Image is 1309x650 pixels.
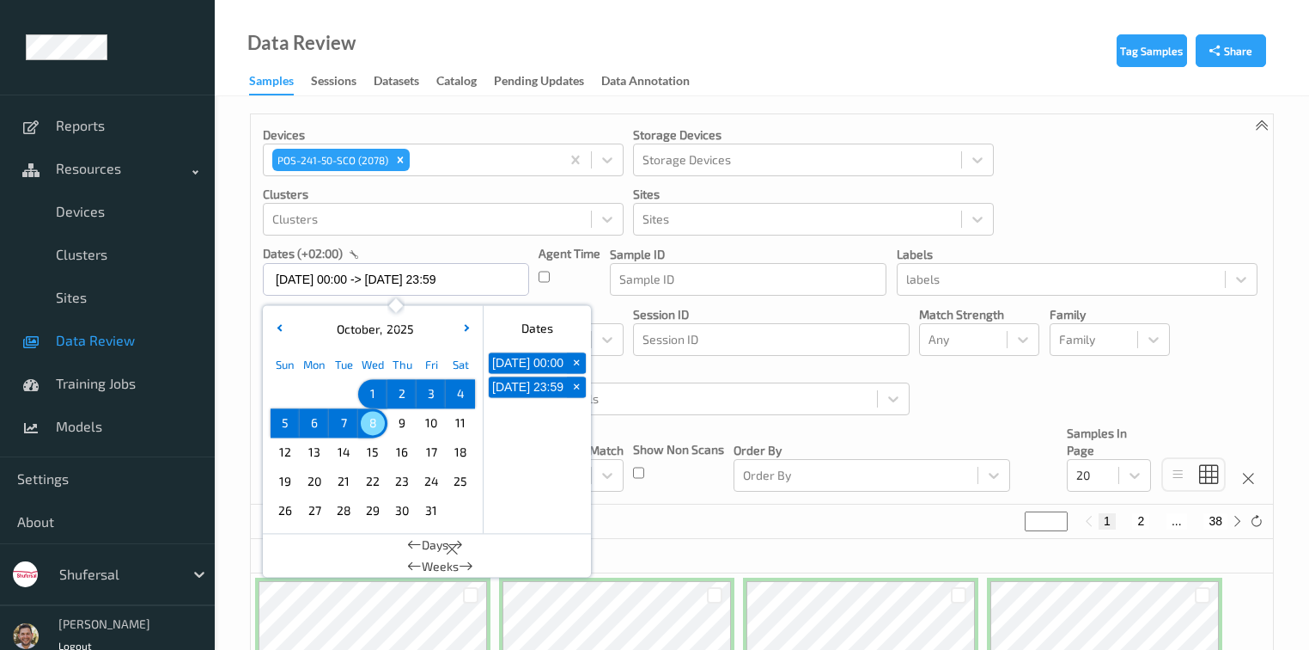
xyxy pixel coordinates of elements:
div: Choose Saturday October 25 of 2025 [446,467,475,496]
button: [DATE] 23:59 [489,377,567,397]
div: Choose Monday October 13 of 2025 [300,438,329,467]
div: Choose Monday October 06 of 2025 [300,408,329,438]
div: Choose Friday October 17 of 2025 [417,438,446,467]
div: Choose Thursday October 02 of 2025 [387,379,417,408]
div: Wed [358,350,387,379]
span: 20 [302,469,326,494]
a: Pending Updates [494,70,601,94]
span: 10 [419,411,443,435]
p: Agent Time [539,245,600,262]
span: 1 [361,382,385,406]
a: Data Annotation [601,70,707,94]
span: 24 [419,469,443,494]
div: Data Annotation [601,72,690,94]
div: Choose Tuesday September 30 of 2025 [329,379,358,408]
div: Pending Updates [494,72,584,94]
div: Choose Sunday October 26 of 2025 [271,496,300,525]
span: 18 [448,440,472,464]
div: Choose Monday October 20 of 2025 [300,467,329,496]
span: 8 [361,411,385,435]
div: Remove POS-241-50-SCO (2078) [391,149,410,171]
div: Data Review [247,34,356,52]
div: POS-241-50-SCO (2078) [272,149,391,171]
div: Choose Thursday October 16 of 2025 [387,438,417,467]
div: Choose Friday October 24 of 2025 [417,467,446,496]
a: Datasets [374,70,436,94]
div: Choose Thursday October 30 of 2025 [387,496,417,525]
p: Models [549,365,910,383]
button: ... [1166,513,1187,529]
div: Choose Wednesday October 08 of 2025 [358,408,387,438]
div: Thu [387,350,417,379]
span: 17 [419,440,443,464]
span: 14 [332,440,356,464]
span: 15 [361,440,385,464]
p: Order By [734,442,1010,459]
span: 16 [390,440,414,464]
span: 27 [302,499,326,523]
div: Choose Friday October 03 of 2025 [417,379,446,408]
div: Choose Wednesday October 29 of 2025 [358,496,387,525]
a: Catalog [436,70,494,94]
span: 22 [361,469,385,494]
div: Samples [249,72,294,95]
span: 11 [448,411,472,435]
div: Sun [271,350,300,379]
div: Choose Wednesday October 15 of 2025 [358,438,387,467]
span: + [568,354,586,372]
div: Choose Monday October 27 of 2025 [300,496,329,525]
div: Sat [446,350,475,379]
p: Match Strength [919,306,1039,323]
div: Tue [329,350,358,379]
span: 21 [332,469,356,494]
span: 31 [419,499,443,523]
span: 25 [448,469,472,494]
div: Choose Wednesday October 01 of 2025 [358,379,387,408]
div: Sessions [311,72,356,94]
button: + [567,377,586,397]
span: 12 [273,440,297,464]
div: Choose Saturday October 18 of 2025 [446,438,475,467]
span: 30 [390,499,414,523]
div: Choose Friday October 31 of 2025 [417,496,446,525]
span: 4 [448,382,472,406]
p: Show Non Scans [633,441,724,458]
div: Choose Sunday October 19 of 2025 [271,467,300,496]
button: 2 [1132,513,1149,529]
span: 6 [302,411,326,435]
button: + [567,353,586,373]
span: 2 [390,382,414,406]
div: Choose Saturday November 01 of 2025 [446,496,475,525]
div: Mon [300,350,329,379]
button: Tag Samples [1117,34,1187,67]
div: Choose Monday September 29 of 2025 [300,379,329,408]
span: 5 [273,411,297,435]
div: Datasets [374,72,419,94]
p: Family [1050,306,1170,323]
p: Sample ID [610,246,886,263]
div: Choose Tuesday October 21 of 2025 [329,467,358,496]
div: Choose Sunday October 12 of 2025 [271,438,300,467]
div: Fri [417,350,446,379]
span: 26 [273,499,297,523]
div: Choose Friday October 10 of 2025 [417,408,446,438]
button: [DATE] 00:00 [489,353,567,373]
p: Clusters [263,186,624,203]
div: , [332,321,414,338]
span: 7 [332,411,356,435]
div: Choose Sunday October 05 of 2025 [271,408,300,438]
div: Catalog [436,72,477,94]
button: 38 [1203,513,1227,529]
div: Choose Saturday October 04 of 2025 [446,379,475,408]
span: 29 [361,499,385,523]
p: Sites [633,186,994,203]
span: 2025 [382,322,414,336]
p: labels [897,246,1257,263]
span: Weeks [422,558,459,575]
p: Devices [263,126,624,144]
div: Choose Wednesday October 22 of 2025 [358,467,387,496]
span: 13 [302,440,326,464]
span: 3 [419,382,443,406]
a: Samples [249,70,311,95]
span: 23 [390,469,414,494]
